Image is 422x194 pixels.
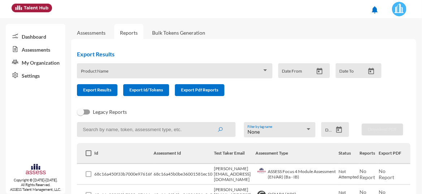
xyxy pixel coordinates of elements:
[94,143,154,164] th: Id
[214,164,255,185] td: [PERSON_NAME][EMAIL_ADDRESS][DOMAIN_NAME]
[114,24,143,42] a: Reports
[247,129,260,135] span: None
[379,143,410,164] th: Export PDF
[94,164,154,185] td: 68c16a450f33b7000e97616f
[214,143,255,164] th: Test Taker Email
[77,51,387,57] h2: Export Results
[359,168,375,180] span: No Report
[93,108,127,116] span: Legacy Reports
[362,124,403,135] button: Download PDF
[6,56,65,69] a: My Organization
[313,68,326,75] button: Open calendar
[255,143,339,164] th: Assessment Type
[129,87,163,92] span: Export Id/Tokens
[379,168,394,180] span: No Report
[339,143,359,164] th: Status
[368,126,397,132] span: Download PDF
[154,143,214,164] th: Assessment Id
[6,43,65,56] a: Assessments
[77,84,117,96] button: Export Results
[333,126,345,134] button: Open calendar
[6,178,65,192] p: Copyright © [DATE]-[DATE]. All Rights Reserved. ASSESS Talent Management, LLC.
[25,163,46,176] img: assesscompany-logo.png
[123,84,169,96] button: Export Id/Tokens
[175,84,224,96] button: Export Pdf Reports
[6,69,65,82] a: Settings
[365,68,378,75] button: Open calendar
[6,30,65,43] a: Dashboard
[154,164,214,185] td: 68c16a45b0be36001581ec10
[339,164,359,185] td: Not Attempted
[359,143,379,164] th: Reports
[146,24,211,42] a: Bulk Tokens Generation
[255,164,339,185] td: ASSESS Focus 4 Module Assessment (EN/AR) (Ba - IB)
[77,122,235,137] input: Search by name, token, assessment type, etc.
[83,87,111,92] span: Export Results
[77,30,105,36] a: Assessments
[181,87,218,92] span: Export Pdf Reports
[370,5,379,14] mat-icon: notifications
